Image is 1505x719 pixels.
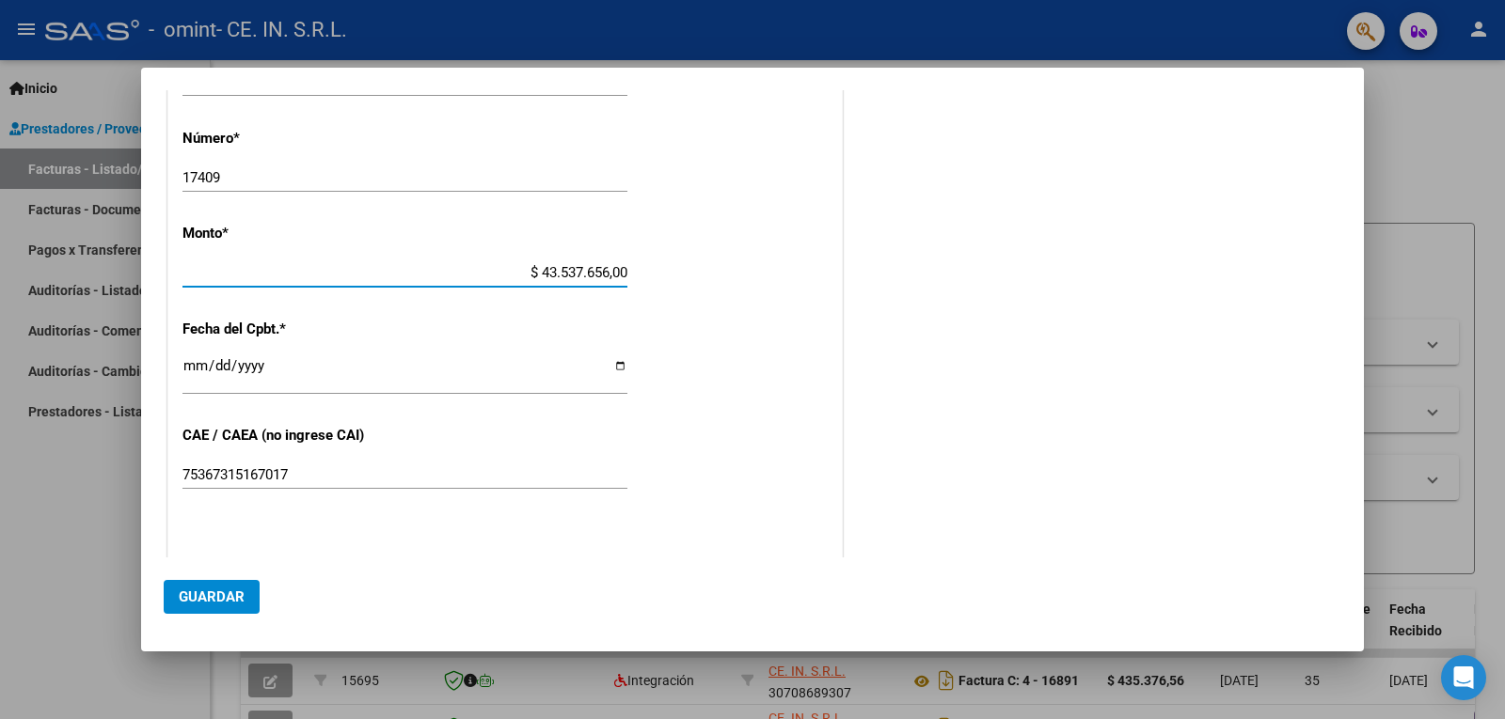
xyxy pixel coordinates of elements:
p: Monto [182,223,376,244]
span: Guardar [179,588,245,605]
p: CAE / CAEA (no ingrese CAI) [182,425,376,446]
p: Número [182,128,376,149]
button: Guardar [164,580,260,614]
div: Open Intercom Messenger [1441,655,1486,700]
p: Fecha del Cpbt. [182,319,376,340]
